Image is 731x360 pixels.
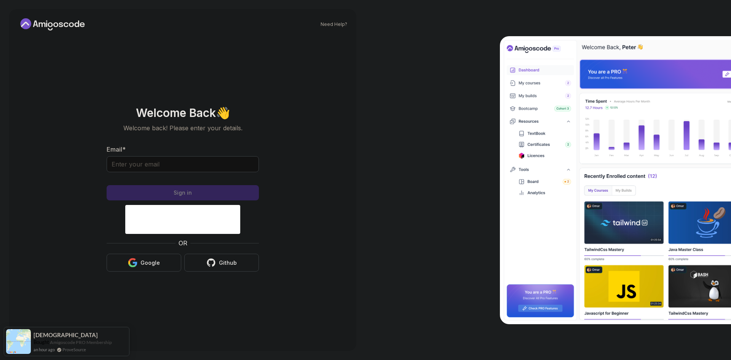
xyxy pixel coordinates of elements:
[62,346,86,353] a: ProveSource
[34,346,55,353] span: an hour ago
[107,254,181,272] button: Google
[6,329,31,354] img: provesource social proof notification image
[107,185,259,200] button: Sign in
[107,107,259,119] h2: Welcome Back
[107,123,259,133] p: Welcome back! Please enter your details.
[50,339,112,345] a: Amigoscode PRO Membership
[321,21,347,27] a: Need Help?
[107,146,126,153] label: Email *
[34,339,49,345] span: Bought
[174,189,192,197] div: Sign in
[184,254,259,272] button: Github
[179,238,187,248] p: OR
[125,205,240,234] iframe: Widget mit Kontrollkästchen für die hCaptcha-Sicherheitsabfrage
[140,259,160,267] div: Google
[215,107,230,119] span: 👋
[18,18,87,30] a: Home link
[107,156,259,172] input: Enter your email
[500,36,731,324] img: Amigoscode Dashboard
[34,332,98,338] span: [DEMOGRAPHIC_DATA]
[219,259,237,267] div: Github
